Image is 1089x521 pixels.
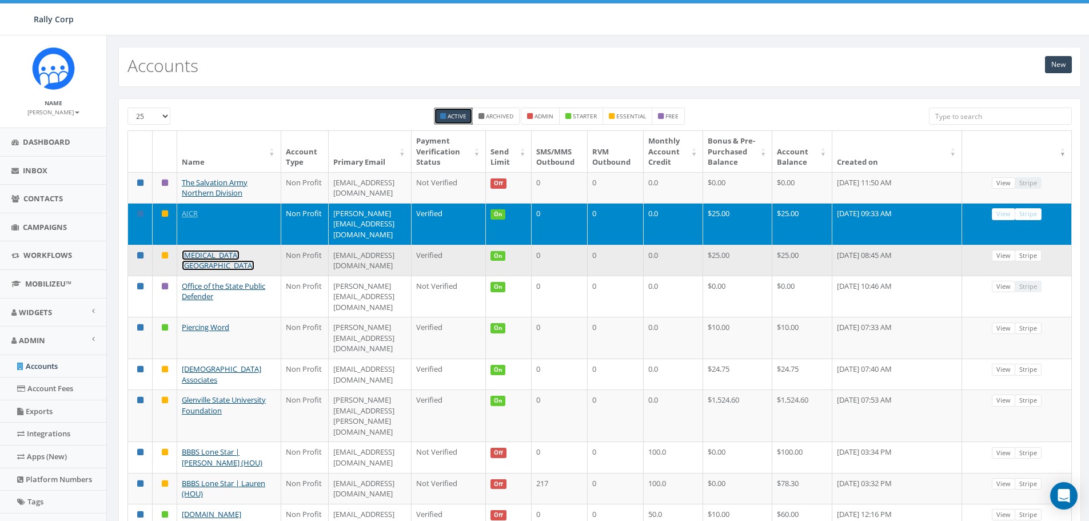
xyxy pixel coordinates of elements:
td: 0 [588,359,644,389]
span: Widgets [19,307,52,317]
a: View [992,395,1015,407]
td: Non Profit [281,172,329,203]
td: $24.75 [703,359,772,389]
td: 0 [532,442,588,472]
span: Off [490,479,506,490]
td: [PERSON_NAME][EMAIL_ADDRESS][DOMAIN_NAME] [329,276,411,317]
th: Monthly Account Credit: activate to sort column ascending [644,131,704,172]
td: $25.00 [703,203,772,245]
img: Icon_1.png [32,47,75,90]
a: Stripe [1015,250,1042,262]
td: 0 [588,389,644,442]
td: [PERSON_NAME][EMAIL_ADDRESS][DOMAIN_NAME] [329,317,411,359]
td: 0.0 [644,172,704,203]
th: RVM Outbound [588,131,644,172]
a: View [992,509,1015,521]
th: Payment Verification Status : activate to sort column ascending [412,131,486,172]
th: Created on: activate to sort column ascending [832,131,962,172]
td: 0 [588,172,644,203]
th: Primary Email : activate to sort column ascending [329,131,411,172]
a: Piercing Word [182,322,229,332]
a: Stripe [1015,478,1042,490]
td: Not Verified [412,172,486,203]
td: Verified [412,317,486,359]
td: [DATE] 10:46 AM [832,276,962,317]
td: Non Profit [281,473,329,504]
td: $0.00 [703,442,772,472]
td: [EMAIL_ADDRESS][DOMAIN_NAME] [329,172,411,203]
input: Type to search [929,108,1072,125]
a: View [992,323,1015,335]
a: Stripe [1015,208,1042,220]
td: 0.0 [644,276,704,317]
td: [EMAIL_ADDRESS][DOMAIN_NAME] [329,442,411,472]
td: 0 [588,473,644,504]
a: View [992,364,1015,376]
h2: Accounts [127,56,198,75]
th: Bonus &amp; Pre-Purchased Balance: activate to sort column ascending [703,131,772,172]
td: Non Profit [281,203,329,245]
td: [DATE] 08:45 AM [832,245,962,276]
td: [DATE] 03:32 PM [832,473,962,504]
a: Glenville State University Foundation [182,395,266,416]
span: Off [490,448,506,458]
td: 0 [588,317,644,359]
td: [DATE] 07:33 AM [832,317,962,359]
span: On [490,209,505,220]
td: Non Profit [281,389,329,442]
td: 0.0 [644,389,704,442]
small: [PERSON_NAME] [27,108,79,116]
th: Name: activate to sort column ascending [177,131,281,172]
td: 0 [532,172,588,203]
td: Not Verified [412,473,486,504]
a: AICR [182,208,198,218]
a: [DOMAIN_NAME] [182,509,241,519]
a: View [992,447,1015,459]
td: 0 [532,317,588,359]
a: [PERSON_NAME] [27,106,79,117]
td: 0.0 [644,359,704,389]
span: Dashboard [23,137,70,147]
td: Not Verified [412,442,486,472]
td: [EMAIL_ADDRESS][DOMAIN_NAME] [329,359,411,389]
small: essential [616,112,646,120]
span: Off [490,510,506,520]
a: View [992,208,1015,220]
td: 0.0 [644,245,704,276]
td: [EMAIL_ADDRESS][DOMAIN_NAME] [329,245,411,276]
a: [DEMOGRAPHIC_DATA] Associates [182,364,261,385]
td: [EMAIL_ADDRESS][DOMAIN_NAME] [329,473,411,504]
td: 0 [588,245,644,276]
td: 100.0 [644,473,704,504]
th: Account Type [281,131,329,172]
td: [DATE] 07:53 AM [832,389,962,442]
td: [PERSON_NAME][EMAIL_ADDRESS][PERSON_NAME][DOMAIN_NAME] [329,389,411,442]
a: BBBS Lone Star | Lauren (HOU) [182,478,265,499]
td: 0 [588,203,644,245]
span: Workflows [23,250,72,260]
td: $78.30 [772,473,832,504]
td: $100.00 [772,442,832,472]
a: Stripe [1015,395,1042,407]
td: $10.00 [772,317,832,359]
td: $0.00 [703,473,772,504]
td: $10.00 [703,317,772,359]
td: Non Profit [281,442,329,472]
div: Open Intercom Messenger [1050,482,1078,510]
td: 0 [532,389,588,442]
a: BBBS Lone Star | [PERSON_NAME] (HOU) [182,447,262,468]
td: 0 [532,245,588,276]
span: Admin [19,335,45,345]
td: 0.0 [644,317,704,359]
span: MobilizeU™ [25,279,71,289]
td: [PERSON_NAME][EMAIL_ADDRESS][DOMAIN_NAME] [329,203,411,245]
span: Contacts [23,193,63,204]
td: Non Profit [281,359,329,389]
a: Office of the State Public Defender [182,281,265,302]
a: New [1045,56,1072,73]
td: Not Verified [412,276,486,317]
span: On [490,282,505,292]
td: [DATE] 09:33 AM [832,203,962,245]
a: The Salvation Army Northern Division [182,177,248,198]
th: Send Limit: activate to sort column ascending [486,131,532,172]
